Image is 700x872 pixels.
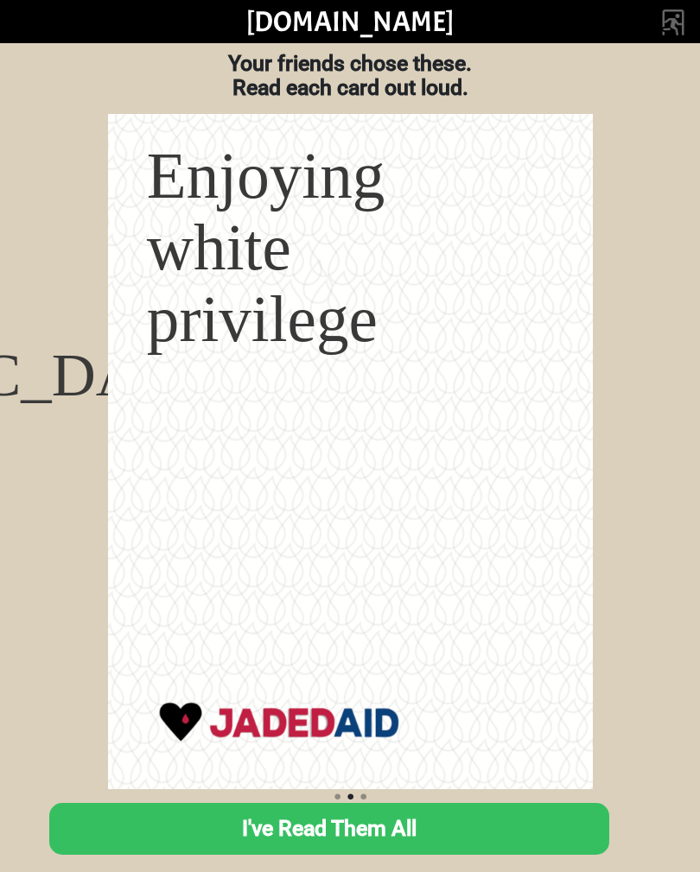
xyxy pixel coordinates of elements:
p: Enjoying white privilege [147,141,535,355]
span: · [344,759,348,837]
img: GKwbXo2Xa3-vMuyXJE3nN-0mXB7fgV8p-WYZ3zVbj3m-hBvRS6r6bM.png [108,114,593,789]
img: exit.png [656,5,699,40]
span: · [331,759,335,837]
span: · [357,759,361,837]
button: I've Read Them All [49,803,609,855]
a: [DOMAIN_NAME] [246,3,454,40]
